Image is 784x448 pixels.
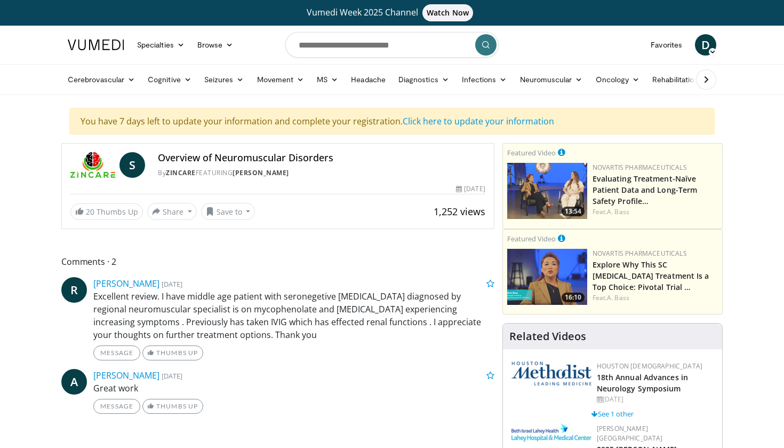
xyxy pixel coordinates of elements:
[593,174,698,206] a: Evaluating Treatment-Naïve Patient Data and Long-Term Safety Profile…
[131,34,191,56] a: Specialties
[310,69,345,90] a: MS
[93,382,494,395] p: Great work
[695,34,716,56] a: D
[233,168,289,177] a: [PERSON_NAME]
[191,34,240,56] a: Browse
[562,293,585,302] span: 16:10
[61,369,87,395] a: A
[597,372,688,394] a: 18th Annual Advances in Neurology Symposium
[607,293,629,302] a: A. Bass
[597,424,663,443] a: [PERSON_NAME][GEOGRAPHIC_DATA]
[597,395,714,404] div: [DATE]
[70,152,115,178] img: ZINCARE
[147,203,197,220] button: Share
[345,69,392,90] a: Headache
[142,345,203,360] a: Thumbs Up
[591,409,634,419] a: See 1 other
[93,345,140,360] a: Message
[434,205,485,218] span: 1,252 views
[511,424,591,442] img: e7977282-282c-4444-820d-7cc2733560fd.jpg.150x105_q85_autocrop_double_scale_upscale_version-0.2.jpg
[507,163,587,219] a: 13:54
[593,163,687,172] a: Novartis Pharmaceuticals
[201,203,255,220] button: Save to
[507,148,556,158] small: Featured Video
[589,69,646,90] a: Oncology
[198,69,251,90] a: Seizures
[507,249,587,305] a: 16:10
[61,277,87,303] a: R
[597,361,702,371] a: Houston [DEMOGRAPHIC_DATA]
[403,115,554,127] a: Click here to update your information
[285,32,499,58] input: Search topics, interventions
[162,371,182,381] small: [DATE]
[142,399,203,414] a: Thumbs Up
[607,207,629,216] a: A. Bass
[141,69,198,90] a: Cognitive
[93,370,159,381] a: [PERSON_NAME]
[593,249,687,258] a: Novartis Pharmaceuticals
[158,168,485,178] div: By FEATURING
[166,168,196,177] a: ZINCARE
[69,4,715,21] a: Vumedi Week 2025 ChannelWatch Now
[61,69,141,90] a: Cerebrovascular
[162,279,182,289] small: [DATE]
[422,4,473,21] span: Watch Now
[456,184,485,194] div: [DATE]
[251,69,311,90] a: Movement
[509,330,586,343] h4: Related Videos
[562,207,585,216] span: 13:54
[392,69,455,90] a: Diagnostics
[86,207,94,217] span: 20
[93,290,494,341] p: Excellent review. I have middle age patient with seronegetive [MEDICAL_DATA] diagnosed by regiona...
[593,293,718,303] div: Feat.
[307,6,477,18] span: Vumedi Week 2025 Channel
[593,260,709,292] a: Explore Why This SC [MEDICAL_DATA] Treatment Is a Top Choice: Pivotal Trial …
[507,234,556,243] small: Featured Video
[61,255,494,269] span: Comments 2
[455,69,514,90] a: Infections
[68,40,124,50] img: VuMedi Logo
[93,278,159,289] a: [PERSON_NAME]
[646,69,705,90] a: Rehabilitation
[644,34,689,56] a: Favorites
[514,69,589,90] a: Neuromuscular
[507,249,587,305] img: fac2b8e8-85fa-4965-ac55-c661781e9521.png.150x105_q85_crop-smart_upscale.png
[593,207,718,217] div: Feat.
[69,108,715,135] div: You have 7 days left to update your information and complete your registration.
[507,163,587,219] img: 37a18655-9da9-4d40-a34e-6cccd3ffc641.png.150x105_q85_crop-smart_upscale.png
[119,152,145,178] a: S
[511,361,591,386] img: 5e4488cc-e109-4a4e-9fd9-73bb9237ee91.png.150x105_q85_autocrop_double_scale_upscale_version-0.2.png
[158,152,485,164] h4: Overview of Neuromuscular Disorders
[93,399,140,414] a: Message
[70,203,143,220] a: 20 Thumbs Up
